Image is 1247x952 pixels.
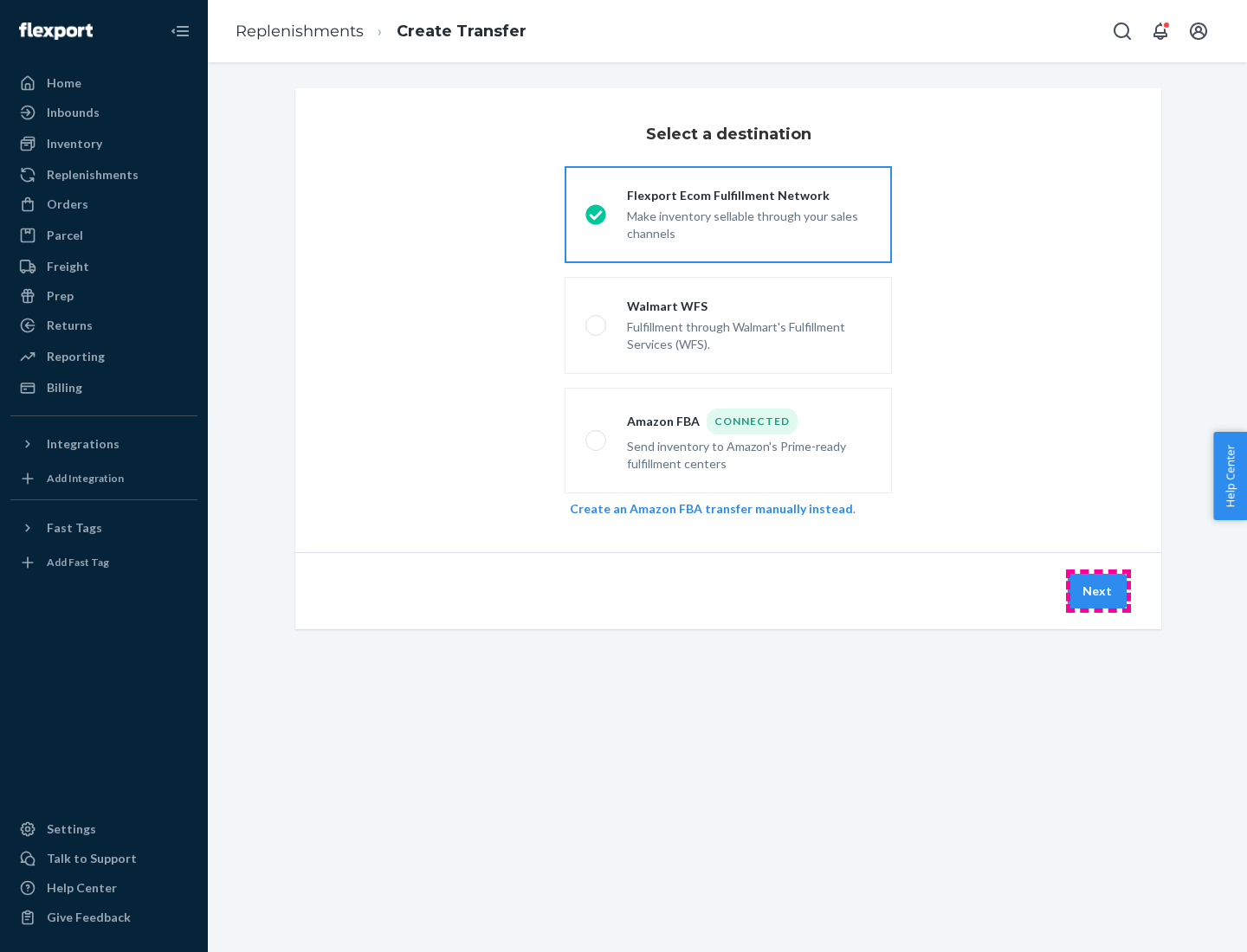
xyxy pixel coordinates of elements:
[10,161,197,189] a: Replenishments
[10,253,197,280] a: Freight
[627,187,871,204] div: Flexport Ecom Fulfillment Network
[397,22,527,41] a: Create Transfer
[47,227,83,244] div: Parcel
[10,99,197,126] a: Inbounds
[10,904,197,931] button: Give Feedback
[10,845,197,872] a: Talk to Support
[47,519,102,537] div: Fast Tags
[47,104,100,121] div: Inbounds
[10,343,197,370] a: Reporting
[47,435,120,453] div: Integrations
[707,408,798,434] div: Connected
[47,287,74,305] div: Prep
[47,196,88,213] div: Orders
[10,514,197,542] button: Fast Tags
[47,471,124,486] div: Add Integration
[10,549,197,576] a: Add Fast Tag
[10,374,197,402] a: Billing
[570,501,853,516] a: Create an Amazon FBA transfer manually instead
[10,312,197,339] a: Returns
[47,74,81,92] div: Home
[10,130,197,158] a: Inventory
[1213,432,1247,520] button: Help Center
[570,500,887,518] div: .
[222,6,540,57] ol: breadcrumbs
[47,555,109,569] div: Add Fast Tag
[47,317,93,334] div: Returns
[10,874,197,902] a: Help Center
[627,204,871,242] div: Make inventory sellable through your sales channels
[47,879,117,897] div: Help Center
[47,850,137,867] div: Talk to Support
[1105,14,1140,48] button: Open Search Box
[627,408,871,434] div: Amazon FBA
[1181,14,1216,48] button: Open account menu
[1143,14,1178,48] button: Open notifications
[1068,574,1127,608] button: Next
[47,379,82,396] div: Billing
[10,465,197,492] a: Add Integration
[47,166,139,183] div: Replenishments
[236,22,364,41] a: Replenishments
[10,430,197,458] button: Integrations
[47,348,105,365] div: Reporting
[10,190,197,218] a: Orders
[10,282,197,310] a: Prep
[627,298,871,315] div: Walmart WFS
[47,820,96,838] div: Settings
[163,14,197,48] button: Close Navigation
[10,815,197,843] a: Settings
[627,434,871,473] div: Send inventory to Amazon's Prime-ready fulfillment centers
[47,909,131,926] div: Give Feedback
[646,123,811,145] h3: Select a destination
[10,222,197,249] a: Parcel
[47,258,89,275] div: Freight
[10,69,197,97] a: Home
[47,135,102,152] div: Inventory
[19,23,93,40] img: Flexport logo
[627,315,871,353] div: Fulfillment through Walmart's Fulfillment Services (WFS).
